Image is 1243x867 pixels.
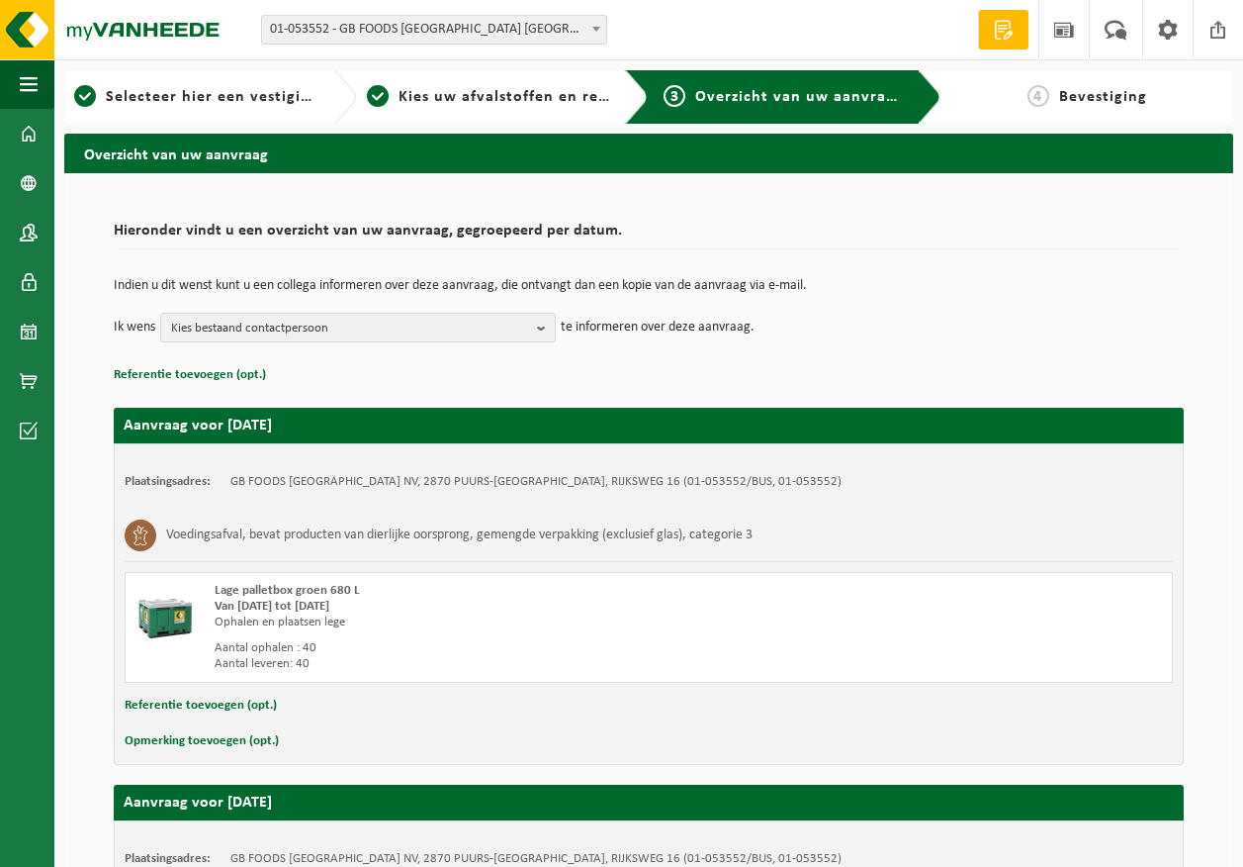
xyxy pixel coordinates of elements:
strong: Plaatsingsadres: [125,475,211,488]
div: Ophalen en plaatsen lege [215,615,728,630]
a: 2Kies uw afvalstoffen en recipiënten [367,85,610,109]
span: 4 [1027,85,1049,107]
a: 1Selecteer hier een vestiging [74,85,317,109]
span: 2 [367,85,389,107]
p: Ik wens [114,313,155,342]
span: 01-053552 - GB FOODS BELGIUM NV - PUURS-SINT-AMANDS [262,16,606,44]
button: Referentie toevoegen (opt.) [125,693,277,719]
p: te informeren over deze aanvraag. [561,313,755,342]
strong: Plaatsingsadres: [125,852,211,865]
button: Referentie toevoegen (opt.) [114,362,266,388]
div: Aantal leveren: 40 [215,656,728,672]
h2: Overzicht van uw aanvraag [64,134,1233,172]
strong: Van [DATE] tot [DATE] [215,600,329,613]
img: PB-LB-0680-HPE-GN-01.png [135,583,195,642]
strong: Aanvraag voor [DATE] [124,418,272,433]
button: Kies bestaand contactpersoon [160,313,556,342]
span: Overzicht van uw aanvraag [695,89,904,105]
span: 01-053552 - GB FOODS BELGIUM NV - PUURS-SINT-AMANDS [261,15,607,45]
span: Kies uw afvalstoffen en recipiënten [399,89,670,105]
span: 1 [74,85,96,107]
h3: Voedingsafval, bevat producten van dierlijke oorsprong, gemengde verpakking (exclusief glas), cat... [166,520,753,551]
span: 3 [664,85,685,107]
h2: Hieronder vindt u een overzicht van uw aanvraag, gegroepeerd per datum. [114,223,1184,249]
button: Opmerking toevoegen (opt.) [125,728,279,754]
div: Aantal ophalen : 40 [215,640,728,656]
strong: Aanvraag voor [DATE] [124,795,272,811]
span: Lage palletbox groen 680 L [215,584,360,597]
span: Kies bestaand contactpersoon [171,314,529,343]
span: Bevestiging [1059,89,1147,105]
span: Selecteer hier een vestiging [106,89,319,105]
td: GB FOODS [GEOGRAPHIC_DATA] NV, 2870 PUURS-[GEOGRAPHIC_DATA], RIJKSWEG 16 (01-053552/BUS, 01-053552) [230,474,842,490]
td: GB FOODS [GEOGRAPHIC_DATA] NV, 2870 PUURS-[GEOGRAPHIC_DATA], RIJKSWEG 16 (01-053552/BUS, 01-053552) [230,851,842,867]
p: Indien u dit wenst kunt u een collega informeren over deze aanvraag, die ontvangt dan een kopie v... [114,279,1184,293]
